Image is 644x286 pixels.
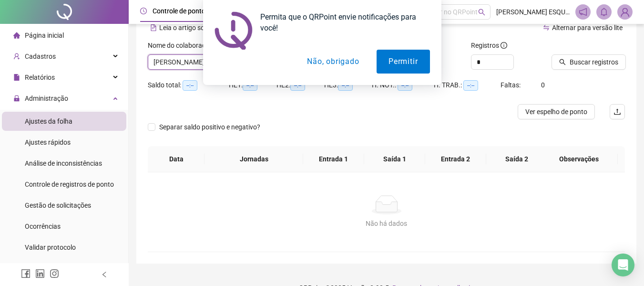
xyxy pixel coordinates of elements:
span: Gestão de solicitações [25,201,91,209]
div: HE 2: [276,80,324,91]
div: Permita que o QRPoint envie notificações para você! [253,11,430,33]
div: H. NOT.: [372,80,434,91]
span: linkedin [35,269,45,278]
span: Administração [25,95,68,102]
th: Data [148,146,204,172]
span: --:-- [183,80,197,91]
span: Observações [548,154,610,164]
th: Entrada 2 [425,146,486,172]
span: Faltas: [501,81,522,89]
th: Jornadas [204,146,303,172]
th: Observações [540,146,618,172]
span: 0 [541,81,545,89]
span: Controle de registros de ponto [25,180,114,188]
span: facebook [21,269,31,278]
span: Ajustes rápidos [25,138,71,146]
th: Entrada 1 [303,146,364,172]
span: --:-- [290,80,305,91]
button: Não, obrigado [295,50,371,74]
span: Análise de inconsistências [25,159,102,167]
div: Não há dados [159,218,613,229]
span: Ocorrências [25,222,61,230]
th: Saída 2 [486,146,547,172]
div: HE 3: [324,80,372,91]
span: lock [13,95,20,102]
button: Ver espelho de ponto [518,104,595,119]
button: Permitir [377,50,429,74]
img: notification icon [215,11,253,50]
span: upload [613,108,621,116]
th: Saída 1 [364,146,425,172]
span: --:-- [243,80,257,91]
span: left [101,271,108,278]
span: --:-- [463,80,478,91]
span: Ajustes da folha [25,117,72,125]
span: --:-- [398,80,412,91]
span: Validar protocolo [25,244,76,251]
span: instagram [50,269,59,278]
div: H. TRAB.: [434,80,501,91]
div: Saldo total: [148,80,229,91]
span: Separar saldo positivo e negativo? [155,122,264,132]
span: --:-- [338,80,353,91]
div: Open Intercom Messenger [612,254,634,276]
div: HE 1: [229,80,276,91]
span: Ver espelho de ponto [525,106,587,117]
